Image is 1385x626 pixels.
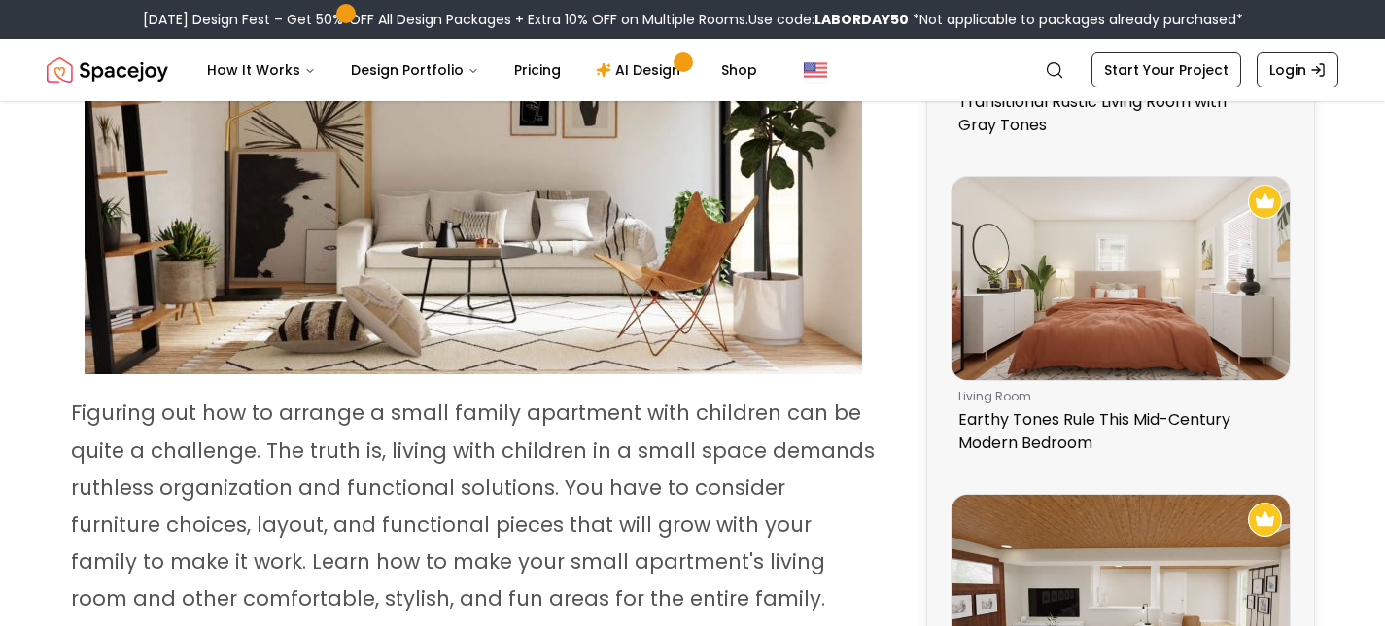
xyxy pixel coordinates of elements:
[143,10,1243,29] div: [DATE] Design Fest – Get 50% OFF All Design Packages + Extra 10% OFF on Multiple Rooms.
[1257,52,1338,87] a: Login
[1248,503,1282,537] img: Recommended Spacejoy Design - Cozy Living Room with Mid-Century Modern Charm
[47,51,168,89] img: Spacejoy Logo
[952,177,1290,380] img: Earthy Tones Rule This Mid-Century Modern Bedroom
[1091,52,1241,87] a: Start Your Project
[47,39,1338,101] nav: Global
[804,58,827,82] img: United States
[958,408,1275,455] p: Earthy Tones Rule This Mid-Century Modern Bedroom
[748,10,909,29] span: Use code:
[706,51,773,89] a: Shop
[191,51,773,89] nav: Main
[499,51,576,89] a: Pricing
[1248,185,1282,219] img: Recommended Spacejoy Design - Earthy Tones Rule This Mid-Century Modern Bedroom
[958,90,1275,137] p: Transitional Rustic Living Room with Gray Tones
[958,389,1275,404] p: living room
[580,51,702,89] a: AI Design
[71,399,875,612] span: Figuring out how to arrange a small family apartment with children can be quite a challenge. The ...
[909,10,1243,29] span: *Not applicable to packages already purchased*
[814,10,909,29] b: LABORDAY50
[47,51,168,89] a: Spacejoy
[951,176,1291,463] a: Earthy Tones Rule This Mid-Century Modern BedroomRecommended Spacejoy Design - Earthy Tones Rule ...
[335,51,495,89] button: Design Portfolio
[191,51,331,89] button: How It Works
